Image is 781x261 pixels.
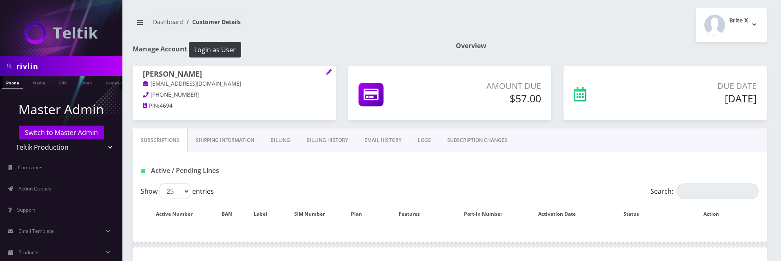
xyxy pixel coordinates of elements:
label: Show entries [141,184,214,199]
th: Action [672,202,758,226]
th: Activation Date [525,202,598,226]
h1: [PERSON_NAME] [143,70,326,80]
a: Login as User [187,44,241,53]
a: Switch to Master Admin [19,126,104,139]
a: Shipping Information [188,128,262,152]
a: SUBSCRIPTION CHANGES [439,128,515,152]
li: Customer Details [183,18,241,26]
span: Companies [18,164,44,171]
p: Amount Due [439,80,541,92]
a: Company [102,76,129,88]
th: Features [377,202,450,226]
a: Billing [262,128,298,152]
th: BAN [215,202,246,226]
span: Support [17,206,35,213]
input: Search in Company [16,58,120,74]
h5: $57.00 [439,92,541,104]
a: LOGS [410,128,439,152]
span: 4694 [160,102,173,109]
a: Dashboard [153,18,183,26]
h1: Active / Pending Lines [141,167,339,175]
p: Due Date [639,80,757,92]
a: [EMAIL_ADDRESS][DOMAIN_NAME] [143,80,241,88]
h1: Overview [456,42,767,50]
th: Plan [345,202,376,226]
button: Brite X [696,8,767,42]
a: Email [76,76,96,88]
select: Showentries [160,184,190,199]
h2: Brite X [729,17,748,24]
th: SIM Number [283,202,344,226]
input: Search: [677,184,759,199]
span: Action Queues [18,185,51,192]
button: Login as User [189,42,241,58]
h5: [DATE] [639,92,757,104]
th: Port-In Number [451,202,524,226]
a: EMAIL HISTORY [356,128,410,152]
span: Email Template [18,228,54,234]
a: Name [29,76,49,88]
nav: breadcrumb [133,13,444,37]
a: Billing History [298,128,356,152]
a: PIN: [143,102,160,110]
span: [PHONE_NUMBER] [151,91,199,98]
label: Search: [650,184,759,199]
a: SIM [55,76,71,88]
img: Teltik Production [24,22,98,44]
a: Phone [2,76,23,89]
img: Active / Pending Lines [141,169,145,173]
th: Active Number [142,202,215,226]
a: Subscriptions [133,128,188,152]
h1: Manage Account [133,42,444,58]
th: Label [247,202,282,226]
span: Products [18,249,38,256]
th: Status [599,202,672,226]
